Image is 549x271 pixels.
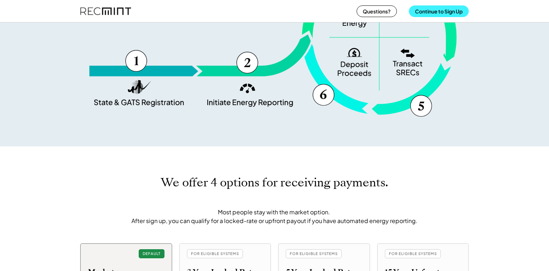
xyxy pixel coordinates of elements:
[161,175,388,190] h1: We offer 4 options for receiving payments.
[139,249,164,258] div: DEFAULT
[357,5,397,17] button: Questions?
[187,249,243,258] div: FOR ELIGIBLE SYSTEMS
[385,249,441,258] div: FOR ELIGIBLE SYSTEMS
[80,1,131,21] img: recmint-logotype%403x%20%281%29.jpeg
[286,249,342,258] div: FOR ELIGIBLE SYSTEMS
[129,208,420,225] div: Most people stay with the market option. After sign up, you can qualify for a locked-rate or upfr...
[409,5,469,17] button: Continue to Sign Up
